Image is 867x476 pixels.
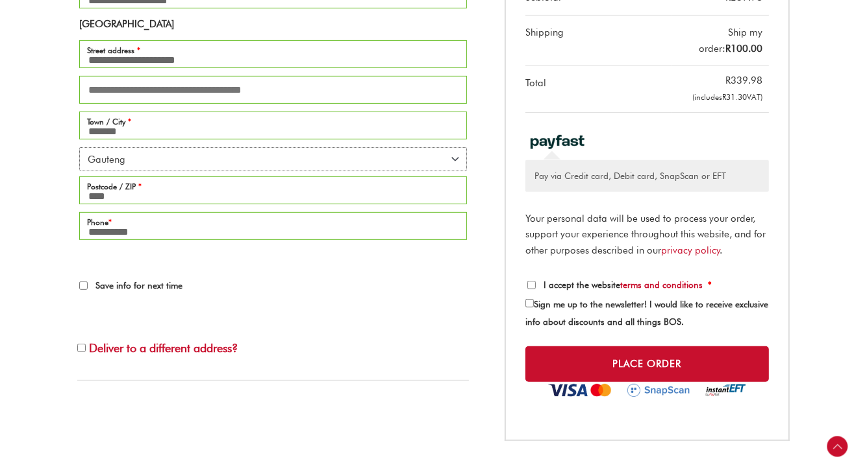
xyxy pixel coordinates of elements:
input: Save info for next time [79,281,88,290]
input: I accept the websiteterms and conditions * [527,281,536,289]
input: Deliver to a different address? [77,344,86,352]
span: Province [79,147,467,171]
button: Place order [525,346,769,382]
img: Pay with InstantEFT [705,384,746,397]
p: Your personal data will be used to process your order, support your experience throughout this we... [525,211,769,259]
p: Pay via Credit card, Debit card, SnapScan or EFT [534,169,760,183]
span: R [722,92,726,102]
bdi: 100.00 [725,43,762,54]
span: R [725,75,731,86]
span: Deliver to a different address? [89,341,238,355]
span: Save info for next time [95,280,182,291]
th: Total [525,66,672,113]
strong: [GEOGRAPHIC_DATA] [79,18,174,30]
input: Sign me up to the newsletter! I would like to receive exclusive info about discounts and all thin... [525,299,534,307]
img: Pay with SnapScan [627,384,690,397]
img: Pay with Visa and Mastercard [548,384,612,397]
bdi: 339.98 [725,75,762,86]
span: Sign me up to the newsletter! I would like to receive exclusive info about discounts and all thin... [525,299,768,327]
small: (includes VAT) [692,92,762,102]
label: Ship my order: [699,27,762,54]
abbr: required [708,280,712,290]
span: 31.30 [722,92,747,102]
a: terms and conditions [620,280,703,290]
span: R [725,43,731,54]
span: I accept the website [544,280,703,290]
span: Gauteng [88,153,447,166]
th: Shipping [525,16,672,66]
a: privacy policy [661,244,720,256]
